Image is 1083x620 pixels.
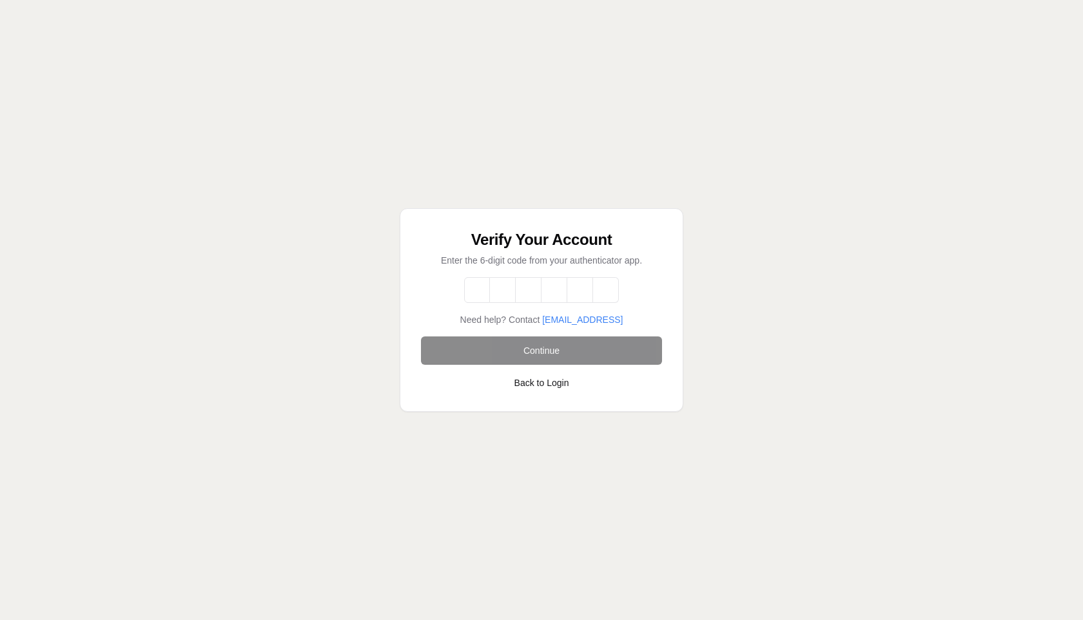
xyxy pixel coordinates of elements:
span: Continue [523,344,560,357]
span: [EMAIL_ADDRESS] [542,315,623,325]
h1: Verify Your Account [471,229,612,250]
p: Need help? Contact [421,313,662,326]
p: Enter the 6-digit code from your authenticator app. [441,254,642,267]
button: Continue [421,336,662,365]
button: Back to Login [514,376,569,390]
